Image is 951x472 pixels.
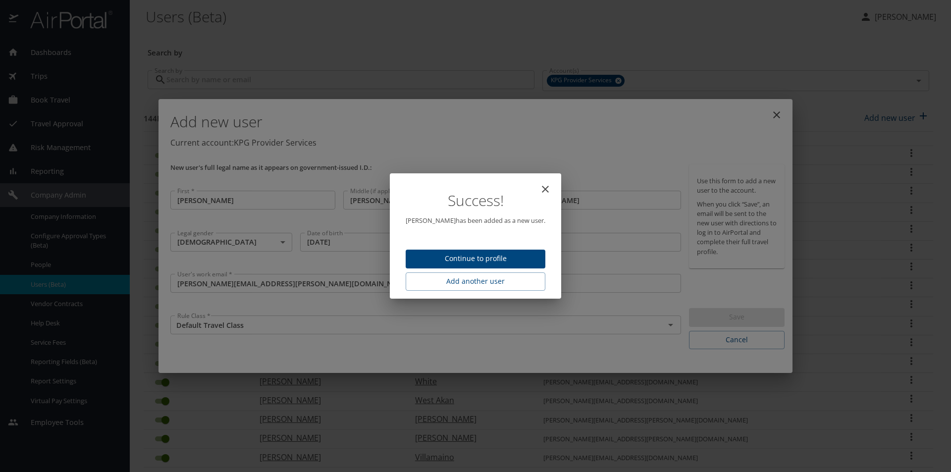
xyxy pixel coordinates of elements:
span: Add another user [414,275,537,288]
button: close [533,177,557,201]
button: Continue to profile [406,250,545,269]
p: [PERSON_NAME] has been added as a new user. [406,216,545,225]
span: Continue to profile [414,253,537,265]
h1: Success! [406,193,545,208]
button: Add another user [406,272,545,291]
